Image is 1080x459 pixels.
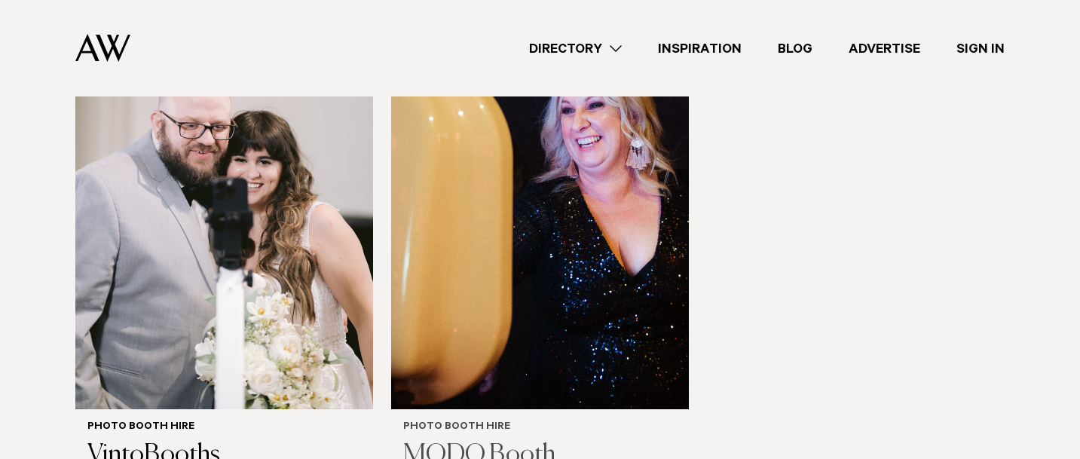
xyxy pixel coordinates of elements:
[511,38,640,59] a: Directory
[760,38,831,59] a: Blog
[75,11,373,410] img: Auckland Weddings Photo Booth Hire | VintoBooths
[391,11,689,410] img: Auckland Weddings Photo Booth Hire | MODO Booth
[938,38,1023,59] a: Sign In
[831,38,938,59] a: Advertise
[403,421,677,434] h6: Photo Booth Hire
[87,421,361,434] h6: Photo Booth Hire
[75,34,130,62] img: Auckland Weddings Logo
[640,38,760,59] a: Inspiration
